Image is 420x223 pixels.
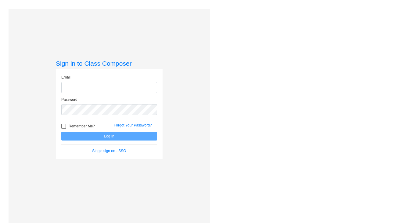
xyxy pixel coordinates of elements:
a: Single sign on - SSO [92,149,126,153]
h3: Sign in to Class Composer [56,60,163,67]
button: Log In [61,132,157,141]
label: Password [61,97,77,102]
label: Email [61,75,70,80]
span: Remember Me? [69,122,95,130]
a: Forgot Your Password? [114,123,152,127]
